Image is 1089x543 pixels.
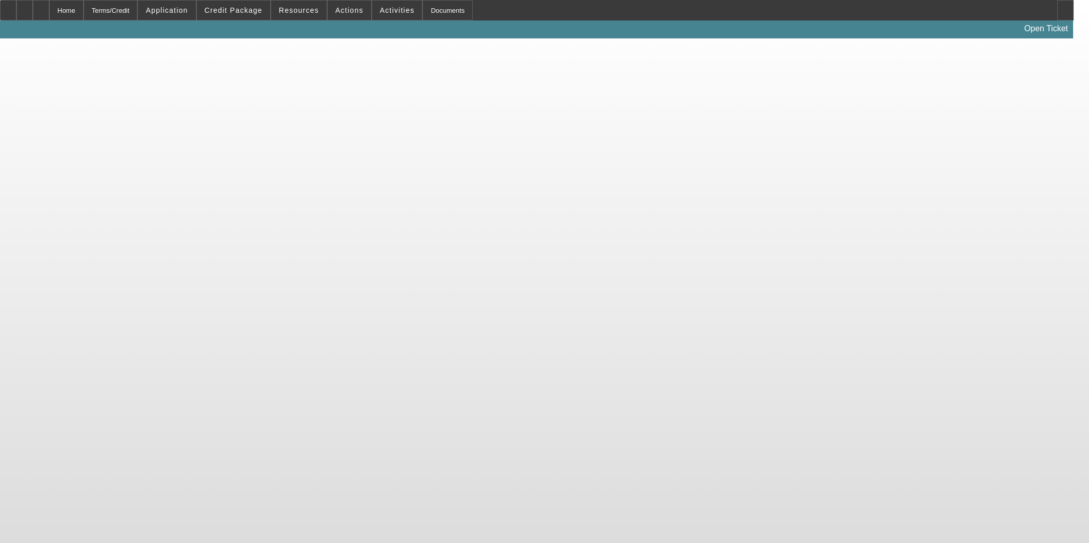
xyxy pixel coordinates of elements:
span: Actions [335,6,364,14]
button: Credit Package [197,1,270,20]
span: Application [146,6,188,14]
span: Resources [279,6,319,14]
button: Resources [271,1,327,20]
a: Open Ticket [1020,20,1072,37]
span: Activities [380,6,415,14]
button: Actions [328,1,371,20]
button: Activities [372,1,422,20]
button: Application [138,1,195,20]
span: Credit Package [205,6,263,14]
